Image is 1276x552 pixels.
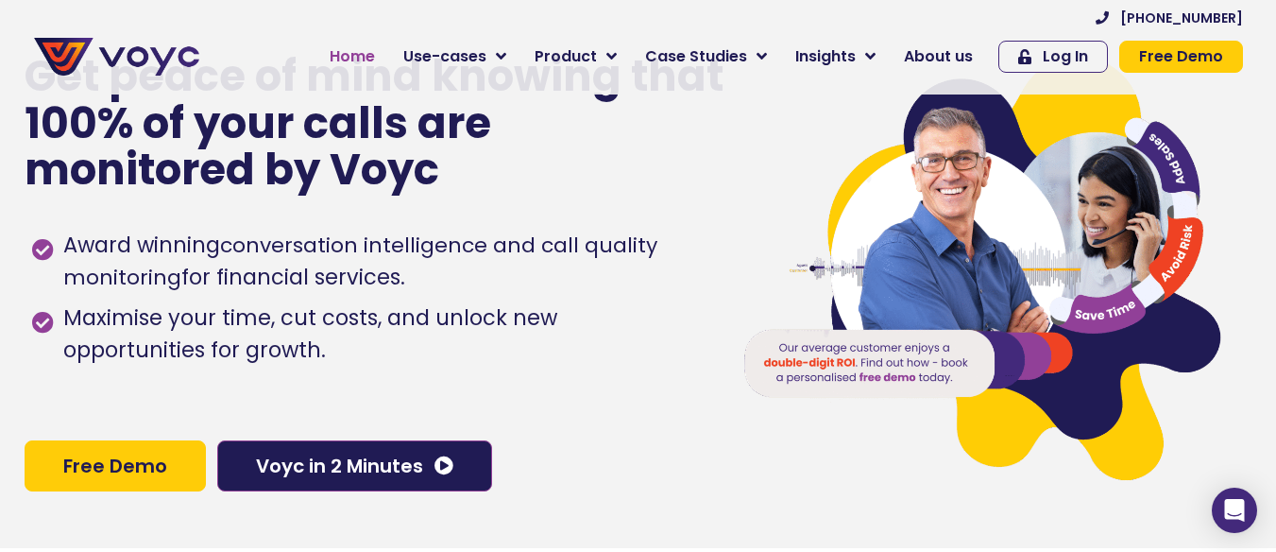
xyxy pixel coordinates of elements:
a: Log In [998,41,1108,73]
a: Free Demo [25,440,206,492]
span: Log In [1043,49,1088,64]
a: Product [520,38,631,76]
h1: conversation intelligence and call quality monitoring [63,231,657,292]
span: Free Demo [1139,49,1223,64]
a: Free Demo [1119,41,1243,73]
a: Home [315,38,389,76]
span: Insights [795,45,856,68]
span: Award winning for financial services. [59,230,704,294]
span: Use-cases [403,45,486,68]
span: About us [904,45,973,68]
img: voyc-full-logo [34,38,199,76]
a: Insights [781,38,890,76]
a: Case Studies [631,38,781,76]
span: [PHONE_NUMBER] [1120,11,1243,25]
span: Product [535,45,597,68]
p: Get peace of mind knowing that 100% of your calls are monitored by Voyc [25,53,726,194]
span: Voyc in 2 Minutes [256,457,423,475]
a: About us [890,38,987,76]
a: Voyc in 2 Minutes [217,440,492,492]
a: [PHONE_NUMBER] [1096,11,1243,25]
a: Use-cases [389,38,520,76]
div: Open Intercom Messenger [1212,488,1257,533]
span: Phone [250,76,298,97]
span: Job title [250,153,315,175]
a: Privacy Policy [389,393,478,412]
span: Maximise your time, cut costs, and unlock new opportunities for growth. [59,302,704,367]
span: Home [330,45,375,68]
span: Free Demo [63,457,167,475]
span: Case Studies [645,45,747,68]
